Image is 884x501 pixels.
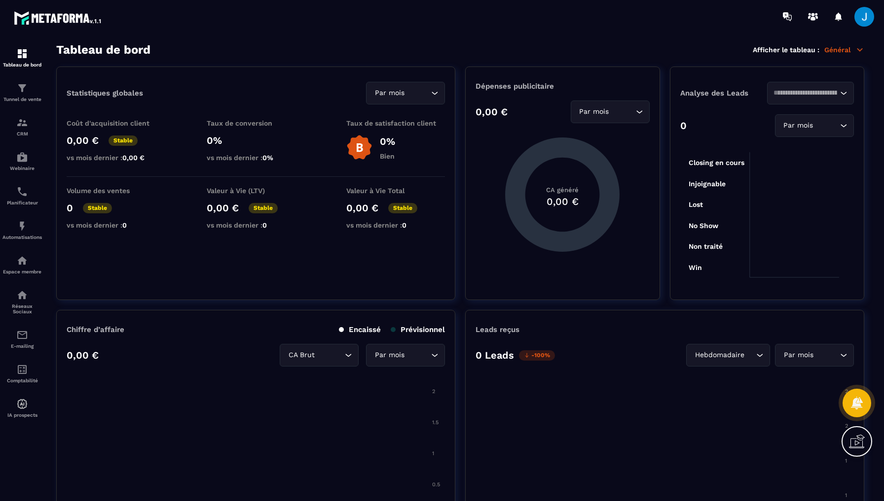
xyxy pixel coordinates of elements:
[689,264,702,271] tspan: Win
[280,344,359,367] div: Search for option
[67,154,165,162] p: vs mois dernier :
[83,203,112,213] p: Stable
[680,120,687,132] p: 0
[2,378,42,383] p: Comptabilité
[67,89,143,98] p: Statistiques globales
[346,202,378,214] p: 0,00 €
[16,117,28,129] img: formation
[845,492,847,499] tspan: 1
[2,282,42,322] a: social-networksocial-networkRéseaux Sociaux
[67,134,99,146] p: 0,00 €
[207,154,305,162] p: vs mois dernier :
[476,106,508,118] p: 0,00 €
[845,458,847,464] tspan: 1
[366,344,445,367] div: Search for option
[2,178,42,213] a: schedulerschedulerPlanificateur
[2,109,42,144] a: formationformationCRM
[380,135,395,147] p: 0%
[286,350,317,361] span: CA Brut
[67,325,124,334] p: Chiffre d’affaire
[2,343,42,349] p: E-mailing
[773,88,838,99] input: Search for option
[611,106,633,117] input: Search for option
[2,144,42,178] a: automationsautomationsWebinaire
[16,48,28,60] img: formation
[406,350,429,361] input: Search for option
[571,100,650,123] div: Search for option
[207,221,305,229] p: vs mois dernier :
[207,119,305,127] p: Taux de conversion
[122,221,127,229] span: 0
[207,134,305,146] p: 0%
[432,450,434,457] tspan: 1
[2,303,42,314] p: Réseaux Sociaux
[67,187,165,195] p: Volume des ventes
[346,187,445,195] p: Valeur à Vie Total
[2,356,42,391] a: accountantaccountantComptabilité
[689,222,719,230] tspan: No Show
[476,349,514,361] p: 0 Leads
[2,412,42,418] p: IA prospects
[824,45,864,54] p: Général
[249,203,278,213] p: Stable
[686,344,770,367] div: Search for option
[815,120,838,131] input: Search for option
[2,62,42,67] p: Tableau de bord
[109,135,138,146] p: Stable
[346,134,372,161] img: b-badge-o.b3b20ee6.svg
[815,350,838,361] input: Search for option
[122,154,145,162] span: 0,00 €
[693,350,746,361] span: Hebdomadaire
[577,106,611,117] span: Par mois
[16,186,28,198] img: scheduler
[775,114,854,137] div: Search for option
[16,364,28,375] img: accountant
[207,187,305,195] p: Valeur à Vie (LTV)
[775,344,854,367] div: Search for option
[16,220,28,232] img: automations
[432,481,440,488] tspan: 0.5
[317,350,342,361] input: Search for option
[767,82,854,104] div: Search for option
[2,131,42,136] p: CRM
[746,350,754,361] input: Search for option
[207,202,239,214] p: 0,00 €
[2,97,42,102] p: Tunnel de vente
[402,221,406,229] span: 0
[346,119,445,127] p: Taux de satisfaction client
[16,82,28,94] img: formation
[262,154,273,162] span: 0%
[2,269,42,274] p: Espace membre
[2,322,42,356] a: emailemailE-mailing
[372,88,406,99] span: Par mois
[689,242,723,250] tspan: Non traité
[689,180,726,188] tspan: Injoignable
[67,221,165,229] p: vs mois dernier :
[781,350,815,361] span: Par mois
[16,398,28,410] img: automations
[56,43,150,57] h3: Tableau de bord
[2,40,42,75] a: formationformationTableau de bord
[2,213,42,247] a: automationsautomationsAutomatisations
[380,152,395,160] p: Bien
[67,349,99,361] p: 0,00 €
[16,151,28,163] img: automations
[2,234,42,240] p: Automatisations
[406,88,429,99] input: Search for option
[2,166,42,171] p: Webinaire
[689,200,703,208] tspan: Lost
[67,119,165,127] p: Coût d'acquisition client
[346,221,445,229] p: vs mois dernier :
[781,120,815,131] span: Par mois
[2,75,42,109] a: formationformationTunnel de vente
[2,247,42,282] a: automationsautomationsEspace membre
[67,202,73,214] p: 0
[432,388,435,395] tspan: 2
[432,419,439,426] tspan: 1.5
[16,289,28,301] img: social-network
[366,82,445,104] div: Search for option
[391,325,445,334] p: Prévisionnel
[753,46,819,54] p: Afficher le tableau :
[476,82,649,91] p: Dépenses publicitaire
[16,329,28,341] img: email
